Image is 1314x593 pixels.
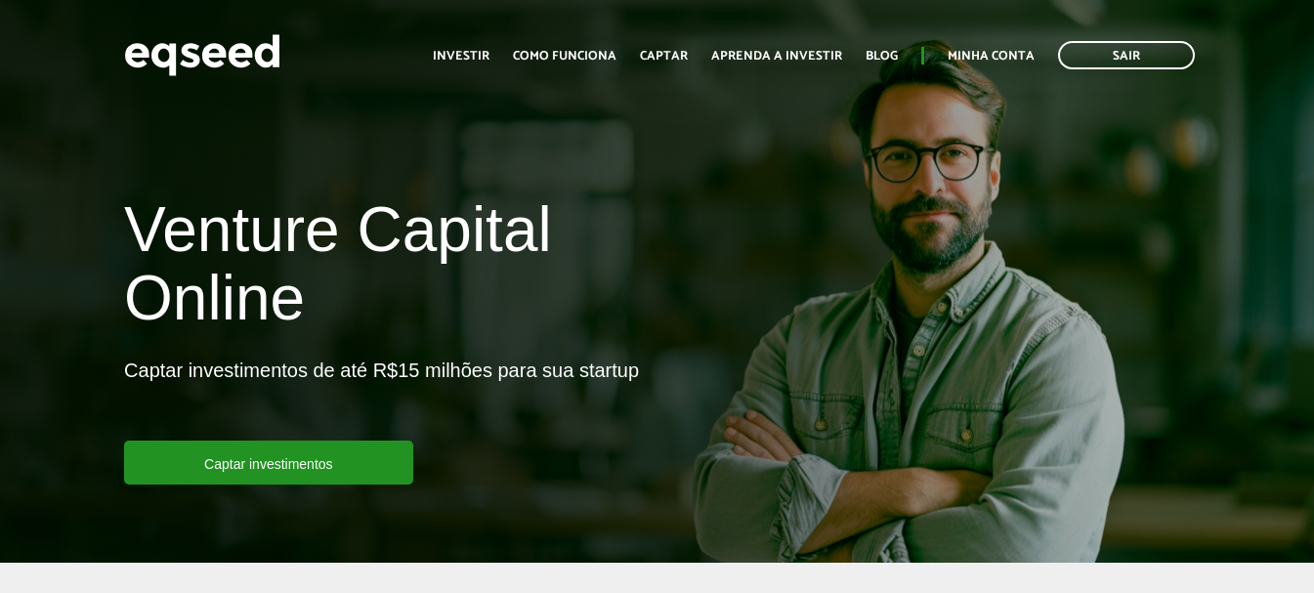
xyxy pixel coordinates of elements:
a: Como funciona [513,50,616,63]
h1: Venture Capital Online [124,195,642,343]
p: Captar investimentos de até R$15 milhões para sua startup [124,359,639,441]
a: Investir [433,50,489,63]
a: Sair [1058,41,1195,69]
a: Captar investimentos [124,441,413,485]
a: Aprenda a investir [711,50,842,63]
img: EqSeed [124,29,280,81]
a: Blog [866,50,898,63]
a: Minha conta [948,50,1035,63]
a: Captar [640,50,688,63]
